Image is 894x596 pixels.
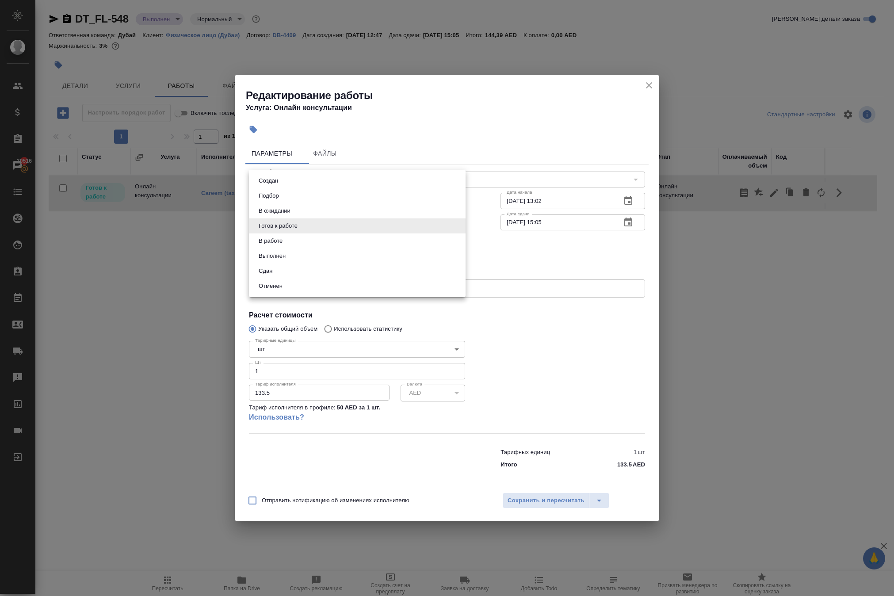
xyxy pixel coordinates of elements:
[256,206,293,216] button: В ожидании
[256,176,281,186] button: Создан
[256,251,288,261] button: Выполнен
[256,236,285,246] button: В работе
[256,221,300,231] button: Готов к работе
[256,281,285,291] button: Отменен
[256,266,275,276] button: Сдан
[256,191,282,201] button: Подбор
